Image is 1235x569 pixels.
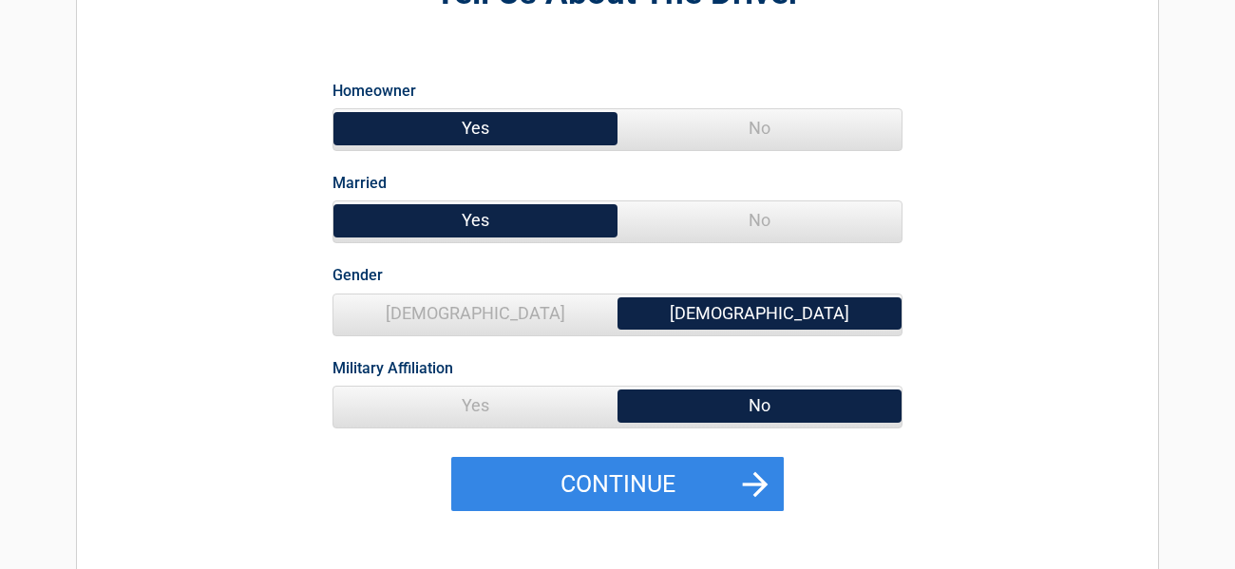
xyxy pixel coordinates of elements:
label: Homeowner [332,78,416,104]
span: [DEMOGRAPHIC_DATA] [333,294,617,332]
label: Married [332,170,387,196]
button: Continue [451,457,784,512]
span: No [617,387,902,425]
span: [DEMOGRAPHIC_DATA] [617,294,902,332]
span: No [617,201,902,239]
label: Gender [332,262,383,288]
span: Yes [333,201,617,239]
label: Military Affiliation [332,355,453,381]
span: Yes [333,109,617,147]
span: No [617,109,902,147]
span: Yes [333,387,617,425]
